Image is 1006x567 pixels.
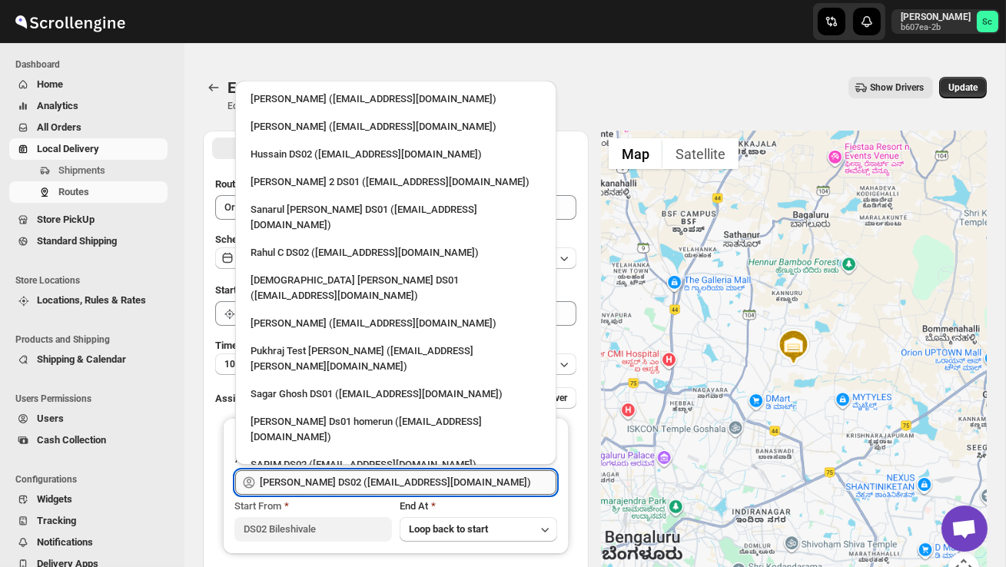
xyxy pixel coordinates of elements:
[235,111,556,139] li: Mujakkir Benguli (voweh79617@daypey.com)
[15,274,174,287] span: Store Locations
[37,536,93,548] span: Notifications
[227,100,353,112] p: Edit/update your created route
[251,343,541,374] div: Pukhraj Test [PERSON_NAME] ([EMAIL_ADDRESS][PERSON_NAME][DOMAIN_NAME])
[215,340,277,351] span: Time Per Stop
[15,58,174,71] span: Dashboard
[9,532,168,553] button: Notifications
[227,78,297,97] span: Edit Route
[235,194,556,237] li: Sanarul Haque DS01 (fefifag638@adosnan.com)
[409,523,488,535] span: Loop back to start
[251,386,541,402] div: Sagar Ghosh DS01 ([EMAIL_ADDRESS][DOMAIN_NAME])
[215,234,277,245] span: Scheduled for
[215,353,576,375] button: 10 minutes
[235,87,556,111] li: Rahul Chopra (pukhraj@home-run.co)
[15,333,174,346] span: Products and Shipping
[251,414,541,445] div: [PERSON_NAME] Ds01 homerun ([EMAIL_ADDRESS][DOMAIN_NAME])
[37,143,99,154] span: Local Delivery
[901,11,971,23] p: [PERSON_NAME]
[235,379,556,406] li: Sagar Ghosh DS01 (loneyoj483@downlor.com)
[15,473,174,486] span: Configurations
[9,408,168,429] button: Users
[400,517,557,542] button: Loop back to start
[948,81,978,94] span: Update
[251,202,541,233] div: Sanarul [PERSON_NAME] DS01 ([EMAIL_ADDRESS][DOMAIN_NAME])
[235,139,556,167] li: Hussain DS02 (jarav60351@abatido.com)
[848,77,933,98] button: Show Drivers
[58,164,105,176] span: Shipments
[215,393,257,404] span: Assign to
[212,138,394,159] button: All Route Options
[15,393,174,405] span: Users Permissions
[224,358,271,370] span: 10 minutes
[37,515,76,526] span: Tracking
[251,174,541,190] div: [PERSON_NAME] 2 DS01 ([EMAIL_ADDRESS][DOMAIN_NAME])
[251,273,541,303] div: [DEMOGRAPHIC_DATA] [PERSON_NAME] DS01 ([EMAIL_ADDRESS][DOMAIN_NAME])
[234,500,281,512] span: Start From
[235,336,556,379] li: Pukhraj Test Grewal (lesogip197@pariag.com)
[58,186,89,197] span: Routes
[215,178,269,190] span: Route Name
[400,499,557,514] div: End At
[891,9,1000,34] button: User menu
[9,510,168,532] button: Tracking
[9,160,168,181] button: Shipments
[9,117,168,138] button: All Orders
[901,23,971,32] p: b607ea-2b
[37,121,81,133] span: All Orders
[37,493,72,505] span: Widgets
[9,349,168,370] button: Shipping & Calendar
[9,74,168,95] button: Home
[983,17,993,27] text: Sc
[260,470,556,495] input: Search assignee
[251,147,541,162] div: Hussain DS02 ([EMAIL_ADDRESS][DOMAIN_NAME])
[939,77,987,98] button: Update
[37,434,106,446] span: Cash Collection
[37,413,64,424] span: Users
[203,77,224,98] button: Routes
[9,181,168,203] button: Routes
[9,489,168,510] button: Widgets
[37,294,146,306] span: Locations, Rules & Rates
[941,506,988,552] a: Open chat
[215,195,576,220] input: Eg: Bengaluru Route
[9,290,168,311] button: Locations, Rules & Rates
[9,429,168,451] button: Cash Collection
[235,449,556,477] li: SARIM DS02 (xititor414@owlny.com)
[251,91,541,107] div: [PERSON_NAME] ([EMAIL_ADDRESS][DOMAIN_NAME])
[235,265,556,308] li: Islam Laskar DS01 (vixib74172@ikowat.com)
[977,11,998,32] span: Sanjay chetri
[235,406,556,449] li: Sourav Ds01 homerun (bamij29633@eluxeer.com)
[37,214,95,225] span: Store PickUp
[37,100,78,111] span: Analytics
[37,235,117,247] span: Standard Shipping
[235,167,556,194] li: Ali Husain 2 DS01 (petec71113@advitize.com)
[12,2,128,41] img: ScrollEngine
[251,245,541,260] div: Rahul C DS02 ([EMAIL_ADDRESS][DOMAIN_NAME])
[37,353,126,365] span: Shipping & Calendar
[870,81,924,94] span: Show Drivers
[251,316,541,331] div: [PERSON_NAME] ([EMAIL_ADDRESS][DOMAIN_NAME])
[215,247,576,269] button: [DATE]|[DATE]
[251,119,541,134] div: [PERSON_NAME] ([EMAIL_ADDRESS][DOMAIN_NAME])
[9,95,168,117] button: Analytics
[609,138,662,169] button: Show street map
[662,138,739,169] button: Show satellite imagery
[37,78,63,90] span: Home
[235,237,556,265] li: Rahul C DS02 (rahul.chopra@home-run.co)
[215,284,337,296] span: Start Location (Warehouse)
[251,457,541,472] div: SARIM DS02 ([EMAIL_ADDRESS][DOMAIN_NAME])
[235,308,556,336] li: Vikas Rathod (lolegiy458@nalwan.com)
